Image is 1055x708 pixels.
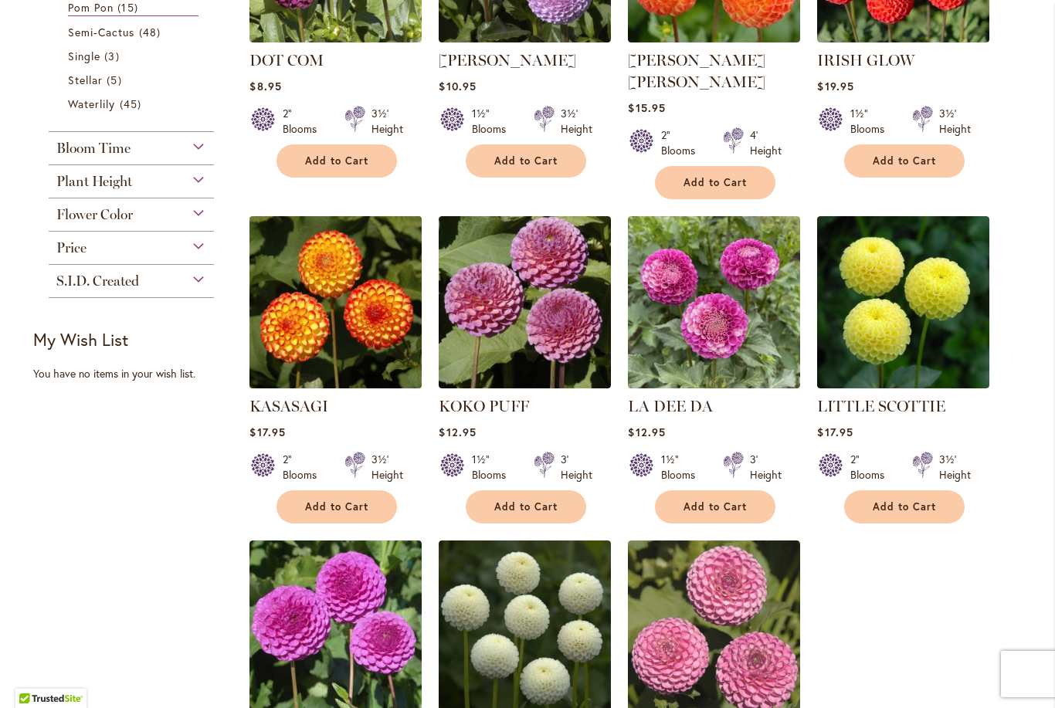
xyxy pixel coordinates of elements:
[817,31,989,46] a: IRISH GLOW
[439,51,576,69] a: [PERSON_NAME]
[939,452,971,483] div: 3½' Height
[817,425,853,439] span: $17.95
[628,31,800,46] a: GINGER WILLO
[104,48,123,64] span: 3
[56,140,131,157] span: Bloom Time
[873,500,936,513] span: Add to Cart
[283,452,326,483] div: 2" Blooms
[439,397,529,415] a: KOKO PUFF
[68,72,198,88] a: Stellar 5
[628,377,800,391] a: La Dee Da
[12,653,55,696] iframe: Launch Accessibility Center
[249,79,281,93] span: $8.95
[439,216,611,388] img: KOKO PUFF
[107,72,125,88] span: 5
[249,397,328,415] a: KASASAGI
[628,216,800,388] img: La Dee Da
[56,273,139,290] span: S.I.D. Created
[850,106,894,137] div: 1½" Blooms
[371,452,403,483] div: 3½' Height
[817,79,853,93] span: $19.95
[120,96,145,112] span: 45
[628,51,765,91] a: [PERSON_NAME] [PERSON_NAME]
[68,24,198,40] a: Semi-Cactus 48
[684,500,747,513] span: Add to Cart
[817,377,989,391] a: LITTLE SCOTTIE
[850,452,894,483] div: 2" Blooms
[249,31,422,46] a: DOT COM
[661,452,704,483] div: 1½" Blooms
[283,106,326,137] div: 2" Blooms
[68,97,115,111] span: Waterlily
[56,206,133,223] span: Flower Color
[494,154,558,168] span: Add to Cart
[68,49,100,63] span: Single
[844,144,965,178] button: Add to Cart
[750,452,782,483] div: 3' Height
[56,239,87,256] span: Price
[139,24,165,40] span: 48
[661,127,704,158] div: 2" Blooms
[56,173,132,190] span: Plant Height
[249,51,324,69] a: DOT COM
[844,490,965,523] button: Add to Cart
[817,51,914,69] a: IRISH GLOW
[628,100,665,115] span: $15.95
[628,425,665,439] span: $12.95
[249,377,422,391] a: KASASAGI
[655,490,775,523] button: Add to Cart
[439,377,611,391] a: KOKO PUFF
[466,144,586,178] button: Add to Cart
[305,154,368,168] span: Add to Cart
[494,500,558,513] span: Add to Cart
[371,106,403,137] div: 3½' Height
[472,452,515,483] div: 1½" Blooms
[655,166,775,199] button: Add to Cart
[33,328,128,351] strong: My Wish List
[684,176,747,189] span: Add to Cart
[439,31,611,46] a: FRANK HOLMES
[817,397,945,415] a: LITTLE SCOTTIE
[68,73,103,87] span: Stellar
[276,144,397,178] button: Add to Cart
[68,25,135,39] span: Semi-Cactus
[472,106,515,137] div: 1½" Blooms
[276,490,397,523] button: Add to Cart
[561,452,592,483] div: 3' Height
[246,212,426,392] img: KASASAGI
[817,216,989,388] img: LITTLE SCOTTIE
[249,425,285,439] span: $17.95
[33,366,239,381] div: You have no items in your wish list.
[439,425,476,439] span: $12.95
[939,106,971,137] div: 3½' Height
[750,127,782,158] div: 4' Height
[466,490,586,523] button: Add to Cart
[561,106,592,137] div: 3½' Height
[305,500,368,513] span: Add to Cart
[439,79,476,93] span: $10.95
[68,96,198,112] a: Waterlily 45
[628,397,713,415] a: LA DEE DA
[873,154,936,168] span: Add to Cart
[68,48,198,64] a: Single 3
